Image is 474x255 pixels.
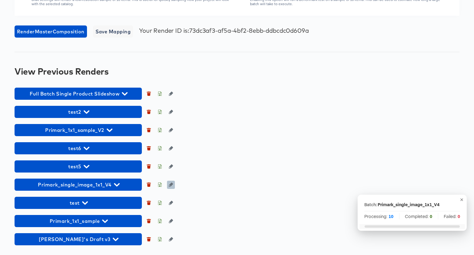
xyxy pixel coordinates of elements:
span: Full Batch Single Product Slideshow [18,89,139,98]
button: test5 [15,160,142,173]
button: Primark_1x1_sample [15,215,142,227]
span: test [18,199,139,207]
span: test6 [18,144,139,153]
div: Your Render ID is: 73dc3af3-af5a-4bf2-8ebb-ddbcdc0d609a [139,27,309,34]
span: Primark_1x1_sample [18,217,139,225]
span: Processing: [364,213,393,219]
div: Primark_single_image_1x1_V4 [378,201,439,207]
button: Primark_1x1_sample_V2 [15,124,142,136]
span: test2 [18,108,139,116]
strong: 10 [389,213,393,219]
div: View Previous Renders [15,66,459,76]
button: [PERSON_NAME]'s Draft v3 [15,233,142,245]
button: test6 [15,142,142,154]
button: Full Batch Single Product Slideshow [15,88,142,100]
button: test [15,197,142,209]
span: Failed: [444,213,460,219]
span: test5 [18,162,139,171]
button: Save Mapping [93,25,133,38]
span: [PERSON_NAME]'s Draft v3 [18,235,139,243]
button: RenderMasterComposition [15,25,87,38]
span: Primark_1x1_sample_V2 [18,126,139,134]
span: Completed: [405,213,432,219]
span: Render Master Composition [17,27,85,36]
p: Batch: [364,201,377,207]
button: Primark_single_image_1x1_V4 [15,179,142,191]
strong: 0 [458,213,460,219]
span: Save Mapping [95,27,131,36]
strong: 0 [430,213,432,219]
span: Primark_single_image_1x1_V4 [18,180,139,189]
button: test2 [15,106,142,118]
